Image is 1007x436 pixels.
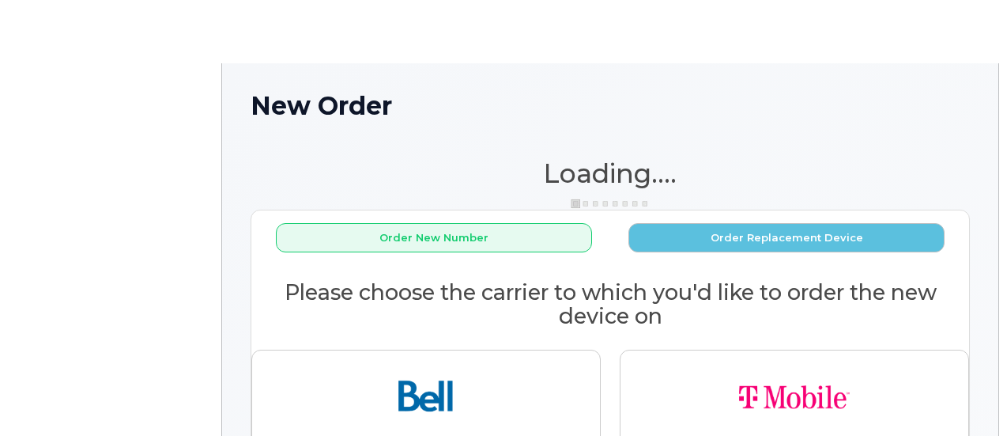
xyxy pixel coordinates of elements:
[571,198,650,210] img: ajax-loader-3a6953c30dc77f0bf724df975f13086db4f4c1262e45940f03d1251963f1bf2e.gif
[276,223,592,252] button: Order New Number
[251,159,970,188] h1: Loading....
[251,92,970,119] h1: New Order
[628,223,945,252] button: Order Replacement Device
[251,281,969,328] h2: Please choose the carrier to which you'd like to order the new device on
